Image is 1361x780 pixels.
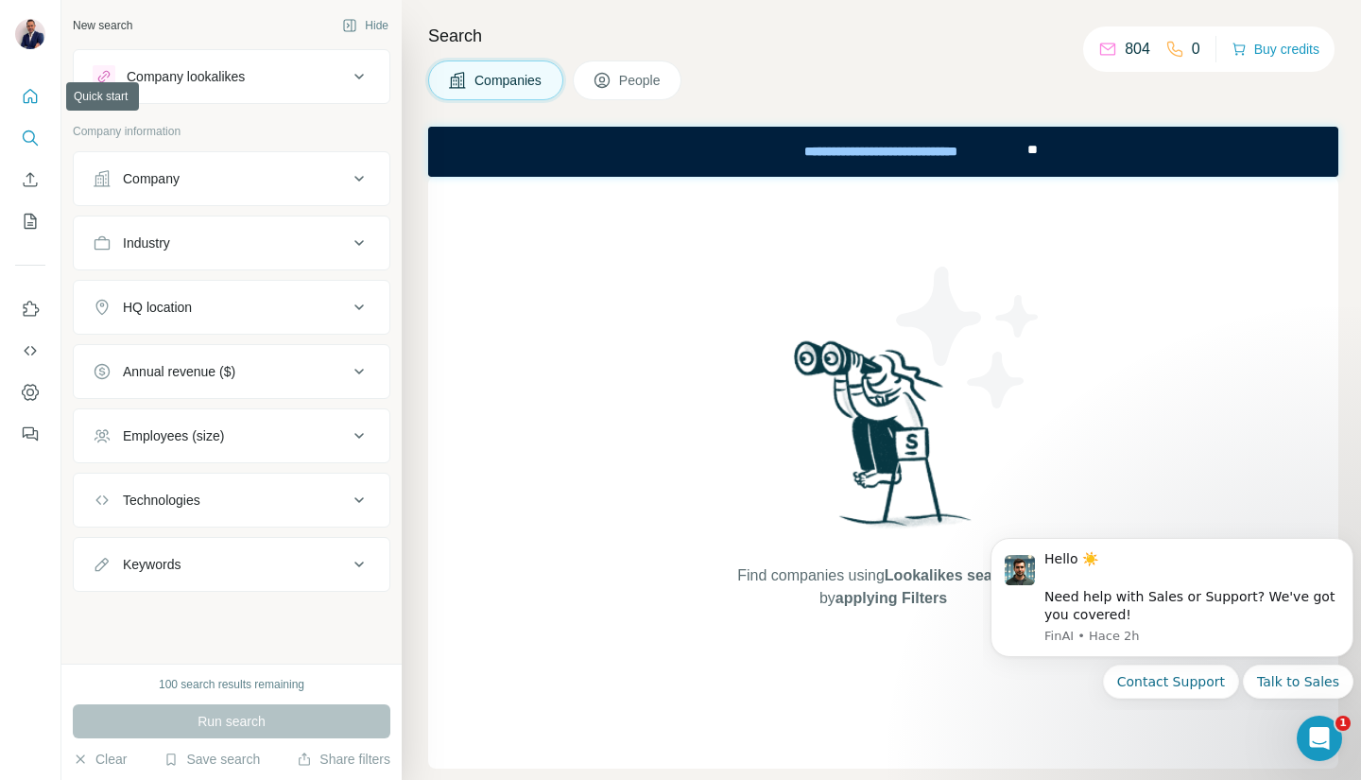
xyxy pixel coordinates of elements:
[428,23,1338,49] h4: Search
[73,123,390,140] p: Company information
[15,121,45,155] button: Search
[1192,38,1200,61] p: 0
[15,204,45,238] button: My lists
[159,676,304,693] div: 100 search results remaining
[73,750,127,769] button: Clear
[15,79,45,113] button: Quick start
[164,750,260,769] button: Save search
[74,156,389,201] button: Company
[983,521,1361,710] iframe: Intercom notifications mensaje
[123,298,192,317] div: HQ location
[74,542,389,587] button: Keywords
[74,54,389,99] button: Company lookalikes
[1335,716,1351,731] span: 1
[74,413,389,459] button: Employees (size)
[74,285,389,330] button: HQ location
[1232,36,1319,62] button: Buy credits
[15,292,45,326] button: Use Surfe on LinkedIn
[619,71,663,90] span: People
[15,19,45,49] img: Avatar
[15,375,45,409] button: Dashboard
[123,426,224,445] div: Employees (size)
[785,336,982,546] img: Surfe Illustration - Woman searching with binoculars
[123,555,181,574] div: Keywords
[123,362,235,381] div: Annual revenue ($)
[127,67,245,86] div: Company lookalikes
[15,334,45,368] button: Use Surfe API
[836,590,947,606] span: applying Filters
[123,169,180,188] div: Company
[15,163,45,197] button: Enrich CSV
[123,234,170,252] div: Industry
[73,17,132,34] div: New search
[884,252,1054,423] img: Surfe Illustration - Stars
[885,567,1016,583] span: Lookalikes search
[732,564,1034,610] span: Find companies using or by
[74,349,389,394] button: Annual revenue ($)
[1125,38,1150,61] p: 804
[74,477,389,523] button: Technologies
[297,750,390,769] button: Share filters
[474,71,543,90] span: Companies
[15,417,45,451] button: Feedback
[123,491,200,510] div: Technologies
[1297,716,1342,761] iframe: Intercom live chat
[428,127,1338,177] iframe: Banner
[329,11,402,40] button: Hide
[74,220,389,266] button: Industry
